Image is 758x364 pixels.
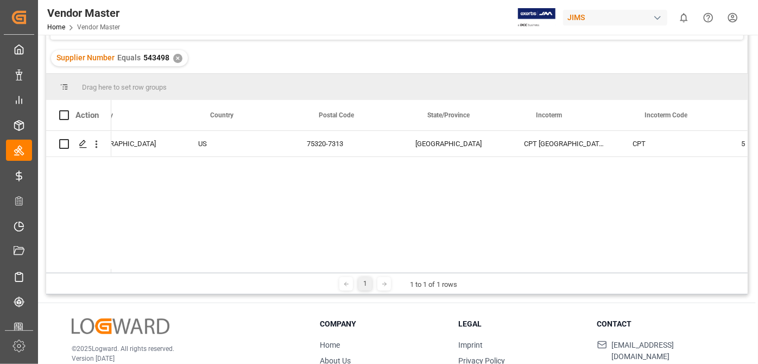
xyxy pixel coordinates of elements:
div: 75320-7313 [294,131,402,156]
span: Equals [117,53,141,62]
div: [GEOGRAPHIC_DATA] [402,131,511,156]
img: Logward Logo [72,318,169,334]
p: © 2025 Logward. All rights reserved. [72,344,293,354]
div: CPT [620,131,728,156]
a: Home [47,23,65,31]
span: [EMAIL_ADDRESS][DOMAIN_NAME] [611,340,722,362]
button: show 0 new notifications [672,5,696,30]
span: Incoterm [536,111,562,119]
div: US [198,131,281,156]
a: Home [320,341,340,349]
a: Imprint [459,341,483,349]
div: ✕ [173,54,182,63]
div: Action [75,110,99,120]
span: Postal Code [319,111,354,119]
div: Press SPACE to select this row. [46,131,111,157]
span: Supplier Number [56,53,115,62]
div: 1 [358,277,372,291]
h3: Contact [597,318,722,330]
button: Help Center [696,5,721,30]
button: JIMS [563,7,672,28]
div: JIMS [563,10,667,26]
span: State/Province [427,111,470,119]
div: CPT [GEOGRAPHIC_DATA] [GEOGRAPHIC_DATA] [GEOGRAPHIC_DATA] [511,131,620,156]
div: 1 to 1 of 1 rows [410,279,457,290]
span: Incoterm Code [645,111,687,119]
div: Vendor Master [47,5,120,21]
h3: Legal [459,318,584,330]
div: [GEOGRAPHIC_DATA] [77,131,185,156]
span: 543498 [143,53,169,62]
h3: Company [320,318,445,330]
img: Exertis%20JAM%20-%20Email%20Logo.jpg_1722504956.jpg [518,8,555,27]
p: Version [DATE] [72,354,293,363]
span: Country [210,111,233,119]
span: Drag here to set row groups [82,83,167,91]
